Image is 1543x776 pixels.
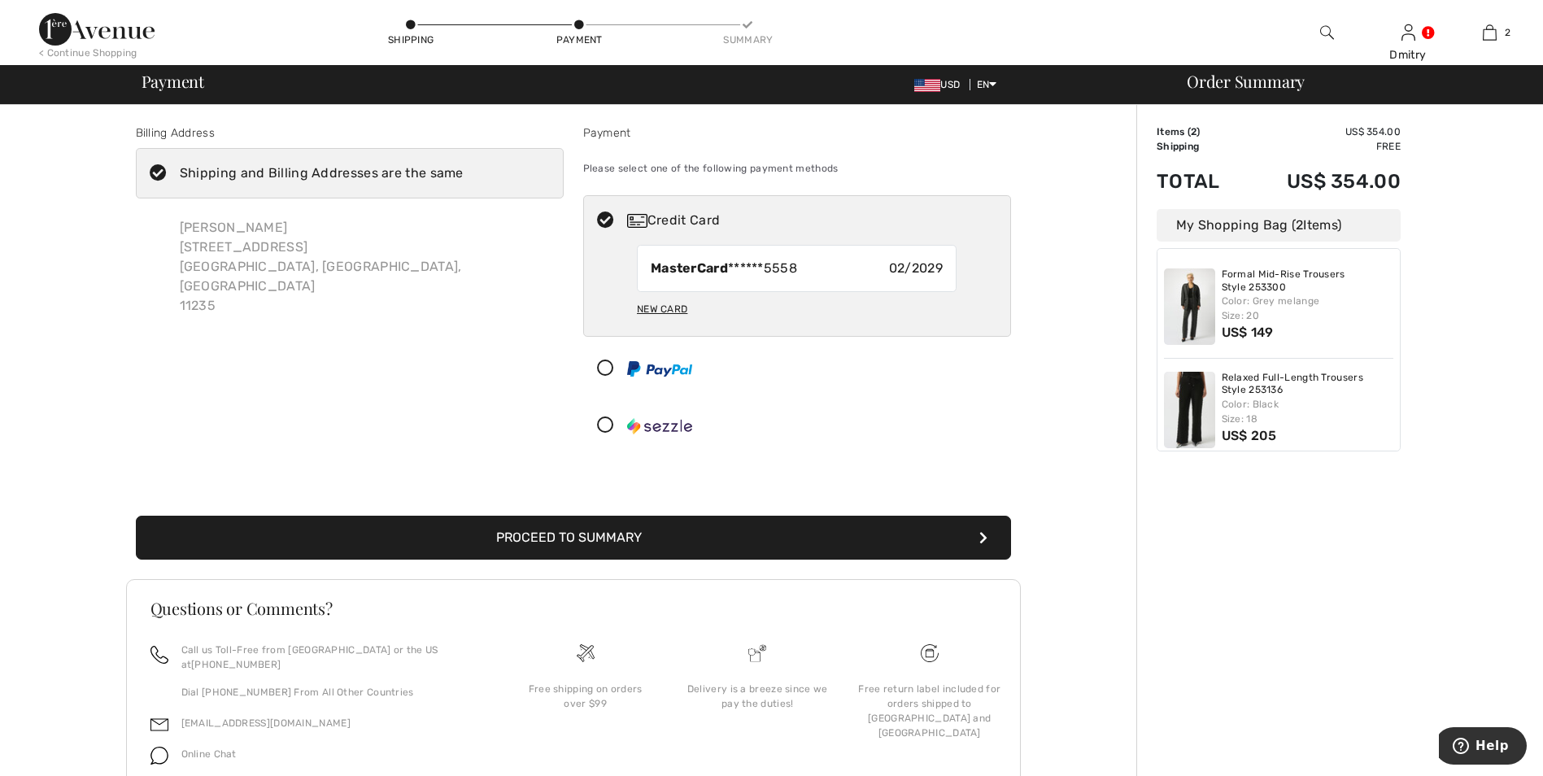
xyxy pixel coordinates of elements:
span: US$ 205 [1222,428,1277,443]
div: [PERSON_NAME] [STREET_ADDRESS] [GEOGRAPHIC_DATA], [GEOGRAPHIC_DATA], [GEOGRAPHIC_DATA] 11235 [167,205,564,329]
div: Color: Grey melange Size: 20 [1222,294,1394,323]
div: Shipping [386,33,435,47]
img: email [150,716,168,734]
span: EN [977,79,997,90]
iframe: Opens a widget where you can find more information [1439,727,1527,768]
div: Credit Card [627,211,1000,230]
button: Proceed to Summary [136,516,1011,560]
span: 2 [1191,126,1196,137]
img: chat [150,747,168,765]
img: Free shipping on orders over $99 [577,644,595,662]
img: US Dollar [914,79,940,92]
div: Delivery is a breeze since we pay the duties! [684,682,830,711]
div: Order Summary [1167,73,1533,89]
p: Call us Toll-Free from [GEOGRAPHIC_DATA] or the US at [181,643,480,672]
div: My Shopping Bag ( Items) [1157,209,1401,242]
a: [PHONE_NUMBER] [191,659,281,670]
img: Delivery is a breeze since we pay the duties! [748,644,766,662]
td: Free [1244,139,1401,154]
img: call [150,646,168,664]
div: Shipping and Billing Addresses are the same [180,163,464,183]
span: US$ 149 [1222,325,1274,340]
div: Dmitry [1368,46,1448,63]
a: 2 [1449,23,1529,42]
img: Credit Card [627,214,647,228]
img: 1ère Avenue [39,13,155,46]
div: Free shipping on orders over $99 [512,682,659,711]
img: My Bag [1483,23,1497,42]
a: [EMAIL_ADDRESS][DOMAIN_NAME] [181,717,351,729]
img: PayPal [627,361,692,377]
td: Total [1157,154,1244,209]
div: Color: Black Size: 18 [1222,397,1394,426]
img: search the website [1320,23,1334,42]
p: Dial [PHONE_NUMBER] From All Other Countries [181,685,480,700]
div: Summary [723,33,772,47]
div: Payment [555,33,604,47]
img: Relaxed Full-Length Trousers Style 253136 [1164,372,1215,448]
img: My Info [1401,23,1415,42]
span: 2 [1505,25,1510,40]
span: USD [914,79,966,90]
div: < Continue Shopping [39,46,137,60]
td: Shipping [1157,139,1244,154]
img: Free shipping on orders over $99 [921,644,939,662]
span: 02/2029 [889,259,943,278]
div: New Card [637,295,687,323]
div: Payment [583,124,1011,142]
a: Sign In [1401,24,1415,40]
img: Sezzle [627,418,692,434]
span: Online Chat [181,748,237,760]
span: Payment [142,73,204,89]
span: 2 [1296,217,1303,233]
strong: MasterCard [651,260,728,276]
a: Relaxed Full-Length Trousers Style 253136 [1222,372,1394,397]
img: Formal Mid-Rise Trousers Style 253300 [1164,268,1215,345]
td: Items ( ) [1157,124,1244,139]
div: Please select one of the following payment methods [583,148,1011,189]
a: Formal Mid-Rise Trousers Style 253300 [1222,268,1394,294]
td: US$ 354.00 [1244,154,1401,209]
div: Billing Address [136,124,564,142]
td: US$ 354.00 [1244,124,1401,139]
h3: Questions or Comments? [150,600,996,617]
div: Free return label included for orders shipped to [GEOGRAPHIC_DATA] and [GEOGRAPHIC_DATA] [856,682,1003,740]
